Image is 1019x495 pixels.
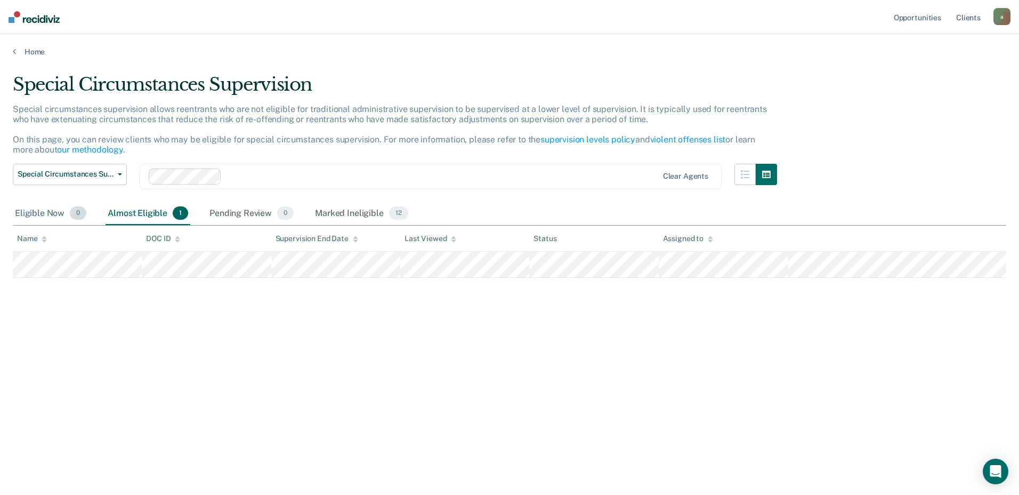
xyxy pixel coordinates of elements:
[57,145,123,155] a: our methodology
[540,134,635,145] a: supervision levels policy
[13,104,767,155] p: Special circumstances supervision allows reentrants who are not eligible for traditional administ...
[70,206,86,220] span: 0
[533,234,556,243] div: Status
[13,47,1006,57] a: Home
[663,234,713,243] div: Assigned to
[650,134,726,145] a: violent offenses list
[993,8,1010,25] button: a
[405,234,456,243] div: Last Viewed
[9,11,60,23] img: Recidiviz
[276,234,358,243] div: Supervision End Date
[13,164,127,185] button: Special Circumstances Supervision
[313,202,410,226] div: Marked Ineligible12
[18,170,114,179] span: Special Circumstances Supervision
[389,206,408,220] span: 12
[207,202,296,226] div: Pending Review0
[173,206,188,220] span: 1
[277,206,294,220] span: 0
[13,202,88,226] div: Eligible Now0
[663,172,708,181] div: Clear agents
[146,234,180,243] div: DOC ID
[983,459,1008,484] div: Open Intercom Messenger
[106,202,190,226] div: Almost Eligible1
[17,234,47,243] div: Name
[13,74,777,104] div: Special Circumstances Supervision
